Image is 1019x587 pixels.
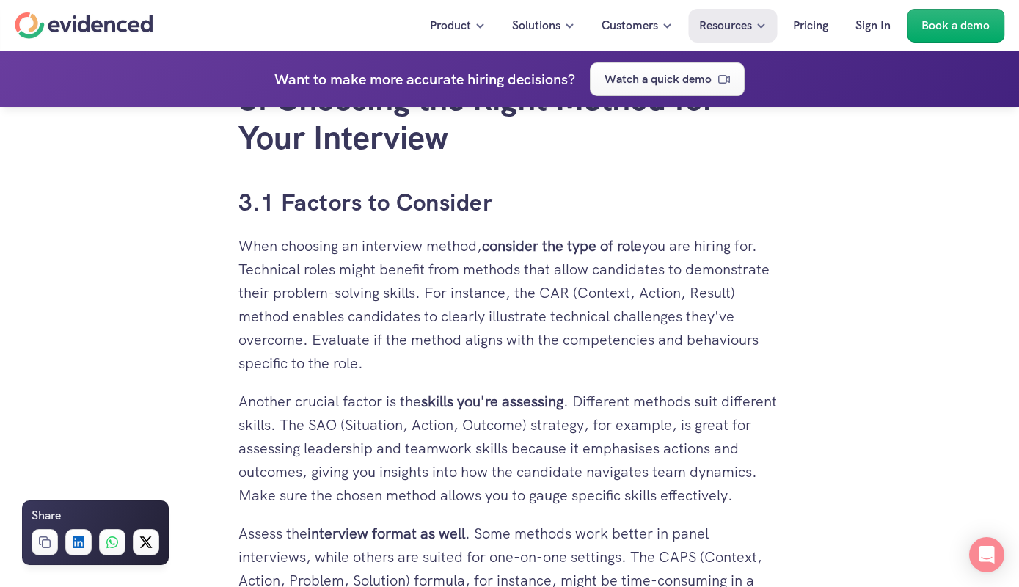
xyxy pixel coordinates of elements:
p: Solutions [512,16,560,35]
strong: consider the type of role [482,236,642,255]
strong: interview format as well [307,524,465,543]
a: Pricing [782,9,839,43]
a: Sign In [844,9,902,43]
p: Watch a quick demo [605,70,712,89]
p: When choosing an interview method, you are hiring for. Technical roles might benefit from methods... [238,234,781,375]
a: 3. Choosing the Right Method for Your Interview [238,78,724,158]
p: Sign In [855,16,891,35]
a: 3.1 Factors to Consider [238,187,493,218]
p: Customers [602,16,658,35]
p: Resources [699,16,752,35]
p: Product [430,16,471,35]
p: Book a demo [921,16,990,35]
h4: Want to make more accurate hiring decisions? [274,68,575,91]
strong: skills you're assessing [421,392,563,411]
h6: Share [32,506,61,525]
a: Book a demo [907,9,1004,43]
a: Home [15,12,153,39]
div: Open Intercom Messenger [969,537,1004,572]
a: Watch a quick demo [590,62,745,96]
p: Pricing [793,16,828,35]
p: Another crucial factor is the . Different methods suit different skills. The SAO (Situation, Acti... [238,390,781,507]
